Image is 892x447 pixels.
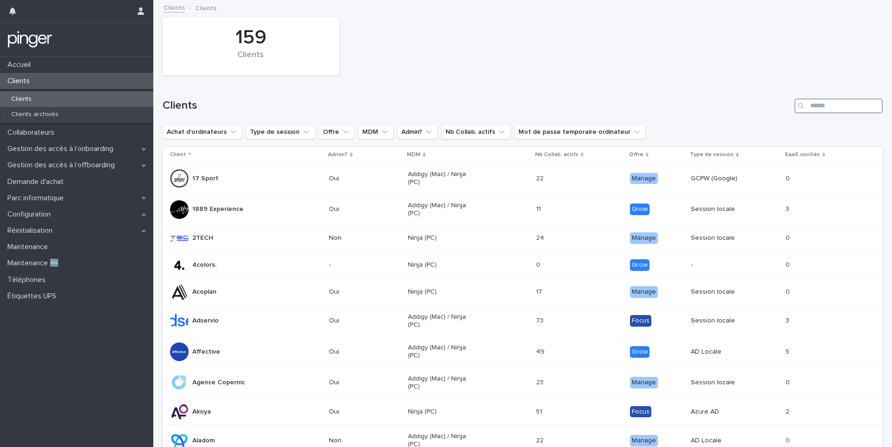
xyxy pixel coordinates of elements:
p: Ninja (PC) [408,261,474,269]
p: 0 [786,286,792,296]
p: 2 [786,406,791,416]
tr: AffectiveOuiAddigy (Mac) / Ninja (PC)4949 GrowAD Locale55 [163,336,883,368]
p: Clients [4,77,37,85]
button: Achat d'ordinateurs [163,125,242,139]
p: Type de session [690,150,734,160]
p: SaaS confiés [785,150,820,160]
tr: 17 SportOuiAddigy (Mac) / Ninja (PC)2222 ManageGCPW (Google)00 [163,163,883,194]
div: Focus [630,315,651,327]
p: Maintenance [4,243,55,251]
p: Session locale [691,379,757,387]
div: Grow [630,346,649,358]
a: Clients [164,2,185,13]
tr: AkoyaOuiNinja (PC)5151 FocusAzure AD22 [163,398,883,425]
p: Addigy (Mac) / Ninja (PC) [408,202,474,217]
tr: AdservioOuiAddigy (Mac) / Ninja (PC)7373 FocusSession locale33 [163,305,883,336]
p: 17 [536,286,544,296]
button: Mot de passe temporaire ordinateur [514,125,646,139]
p: 2TECH [192,234,213,242]
p: 49 [536,346,546,356]
tr: Agence CopernicOuiAddigy (Mac) / Ninja (PC)2323 ManageSession locale00 [163,367,883,398]
p: Clients archivés [4,111,66,118]
p: 22 [536,173,545,183]
div: Manage [630,232,658,244]
p: AD Locale [691,437,757,445]
p: 23 [536,377,545,387]
p: Session locale [691,317,757,325]
p: Non [329,437,395,445]
p: Téléphones [4,276,53,284]
p: Agence Copernic [192,379,245,387]
img: mTgBEunGTSyRkCgitkcU [7,30,52,49]
p: 0 [786,435,792,445]
p: Non [329,234,395,242]
p: Aladom [192,437,215,445]
h1: Clients [163,99,791,112]
p: Gestion des accès à l’offboarding [4,161,122,170]
button: Admin? [397,125,438,139]
tr: 1889 ExperienceOuiAddigy (Mac) / Ninja (PC)1111 GrowSession locale33 [163,194,883,225]
div: Focus [630,406,651,418]
p: Addigy (Mac) / Ninja (PC) [408,375,474,391]
p: 3 [786,315,791,325]
div: Grow [630,204,649,215]
p: 11 [536,204,543,213]
p: Addigy (Mac) / Ninja (PC) [408,344,474,360]
button: Type de session [246,125,315,139]
button: Nb Collab. actifs [441,125,511,139]
p: Oui [329,288,395,296]
p: Étiquettes UPS [4,292,64,301]
p: Admin? [328,150,348,160]
p: Clients [195,2,216,13]
p: - [691,261,757,269]
p: Réinitialisation [4,226,60,235]
button: MDM [358,125,394,139]
p: 17 Sport [192,175,218,183]
p: Client [170,150,186,160]
tr: AcoplanOuiNinja (PC)1717 ManageSession locale00 [163,278,883,305]
p: 0 [536,259,542,269]
p: Ninja (PC) [408,234,474,242]
p: Clients [4,95,39,103]
div: Manage [630,377,658,388]
button: Offre [319,125,354,139]
p: MDM [407,150,420,160]
p: GCPW (Google) [691,175,757,183]
p: Gestion des accès à l’onboarding [4,145,121,153]
p: Maintenance 🆕 [4,259,66,268]
div: Manage [630,173,658,184]
p: Oui [329,348,395,356]
p: Acoplan [192,288,216,296]
p: Session locale [691,205,757,213]
p: Session locale [691,234,757,242]
div: Manage [630,286,658,298]
div: Grow [630,259,649,271]
p: 51 [536,406,544,416]
p: Ninja (PC) [408,408,474,416]
p: 0 [786,232,792,242]
p: 0 [786,259,792,269]
p: Adservio [192,317,219,325]
p: AD Locale [691,348,757,356]
div: Clients [178,50,323,70]
div: Search [794,99,883,113]
p: Collaborateurs [4,128,62,137]
p: Oui [329,379,395,387]
p: Demande d'achat [4,177,71,186]
p: Affective [192,348,220,356]
p: Oui [329,408,395,416]
p: 24 [536,232,546,242]
p: Oui [329,317,395,325]
p: 0 [786,173,792,183]
p: 3 [786,204,791,213]
p: Oui [329,175,395,183]
p: Configuration [4,210,58,219]
div: 159 [178,26,323,49]
p: Parc informatique [4,194,71,203]
p: 0 [786,377,792,387]
p: Azure AD [691,408,757,416]
p: Addigy (Mac) / Ninja (PC) [408,171,474,186]
p: 73 [536,315,545,325]
tr: 4colors.-Ninja (PC)00 Grow-00 [163,252,883,279]
p: Offre [629,150,643,160]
